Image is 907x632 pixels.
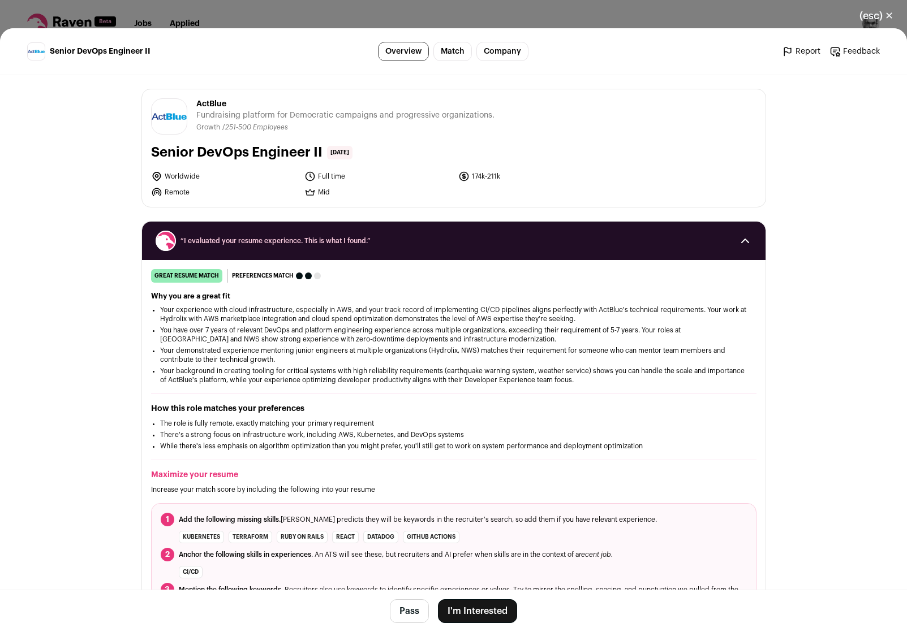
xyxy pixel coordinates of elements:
[438,599,517,623] button: I'm Interested
[846,3,907,28] button: Close modal
[151,469,756,481] h2: Maximize your resume
[782,46,820,57] a: Report
[151,292,756,301] h2: Why you are a great fit
[327,146,353,159] span: [DATE]
[332,531,359,543] li: React
[151,485,756,494] p: Increase your match score by including the following into your resume
[225,124,288,131] span: 251-500 Employees
[222,123,288,132] li: /
[161,513,174,526] span: 1
[161,583,174,596] span: 3
[403,531,459,543] li: Github Actions
[277,531,328,543] li: Ruby on Rails
[160,326,747,344] li: You have over 7 years of relevant DevOps and platform engineering experience across multiple orga...
[579,551,613,558] i: recent job.
[151,269,222,283] div: great resume match
[232,270,294,282] span: Preferences match
[179,586,281,593] span: Mention the following keywords
[160,419,747,428] li: The role is fully remote, exactly matching your primary requirement
[161,548,174,561] span: 2
[433,42,472,61] a: Match
[50,46,151,57] span: Senior DevOps Engineer II
[304,187,452,198] li: Mid
[196,98,495,110] span: ActBlue
[28,50,45,53] img: 6bb1de370709df36804e150ca58292490b10af6ca56fa9ea3d7f4b8aac6f9efe.jpg
[160,346,747,364] li: Your demonstrated experience mentoring junior engineers at multiple organizations (Hydrolix, NWS)...
[829,46,880,57] a: Feedback
[476,42,528,61] a: Company
[160,430,747,439] li: There's a strong focus on infrastructure work, including AWS, Kubernetes, and DevOps systems
[458,171,605,182] li: 174k-211k
[304,171,452,182] li: Full time
[180,236,727,245] span: “I evaluated your resume experience. This is what I found.”
[390,599,429,623] button: Pass
[151,144,323,162] h1: Senior DevOps Engineer II
[179,531,224,543] li: Kubernetes
[363,531,398,543] li: Datadog
[151,187,298,198] li: Remote
[160,366,747,384] li: Your background in creating tooling for critical systems with high reliability requirements (eart...
[196,110,495,121] span: Fundraising platform for Democratic campaigns and progressive organizations.
[179,551,311,558] span: Anchor the following skills in experiences
[229,531,272,543] li: Terraform
[179,550,613,559] span: . An ATS will see these, but recruiters and AI prefer when skills are in the context of a
[196,123,222,132] li: Growth
[179,585,747,603] span: . Recruiters also use keywords to identify specific experiences or values. Try to mirror the spel...
[160,305,747,323] li: Your experience with cloud infrastructure, especially in AWS, and your track record of implementi...
[151,403,756,414] h2: How this role matches your preferences
[160,441,747,451] li: While there's less emphasis on algorithm optimization than you might prefer, you'll still get to ...
[179,566,203,578] li: CI/CD
[179,515,657,524] span: [PERSON_NAME] predicts they will be keywords in the recruiter's search, so add them if you have r...
[179,516,281,523] span: Add the following missing skills.
[152,113,187,120] img: 6bb1de370709df36804e150ca58292490b10af6ca56fa9ea3d7f4b8aac6f9efe.jpg
[151,171,298,182] li: Worldwide
[378,42,429,61] a: Overview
